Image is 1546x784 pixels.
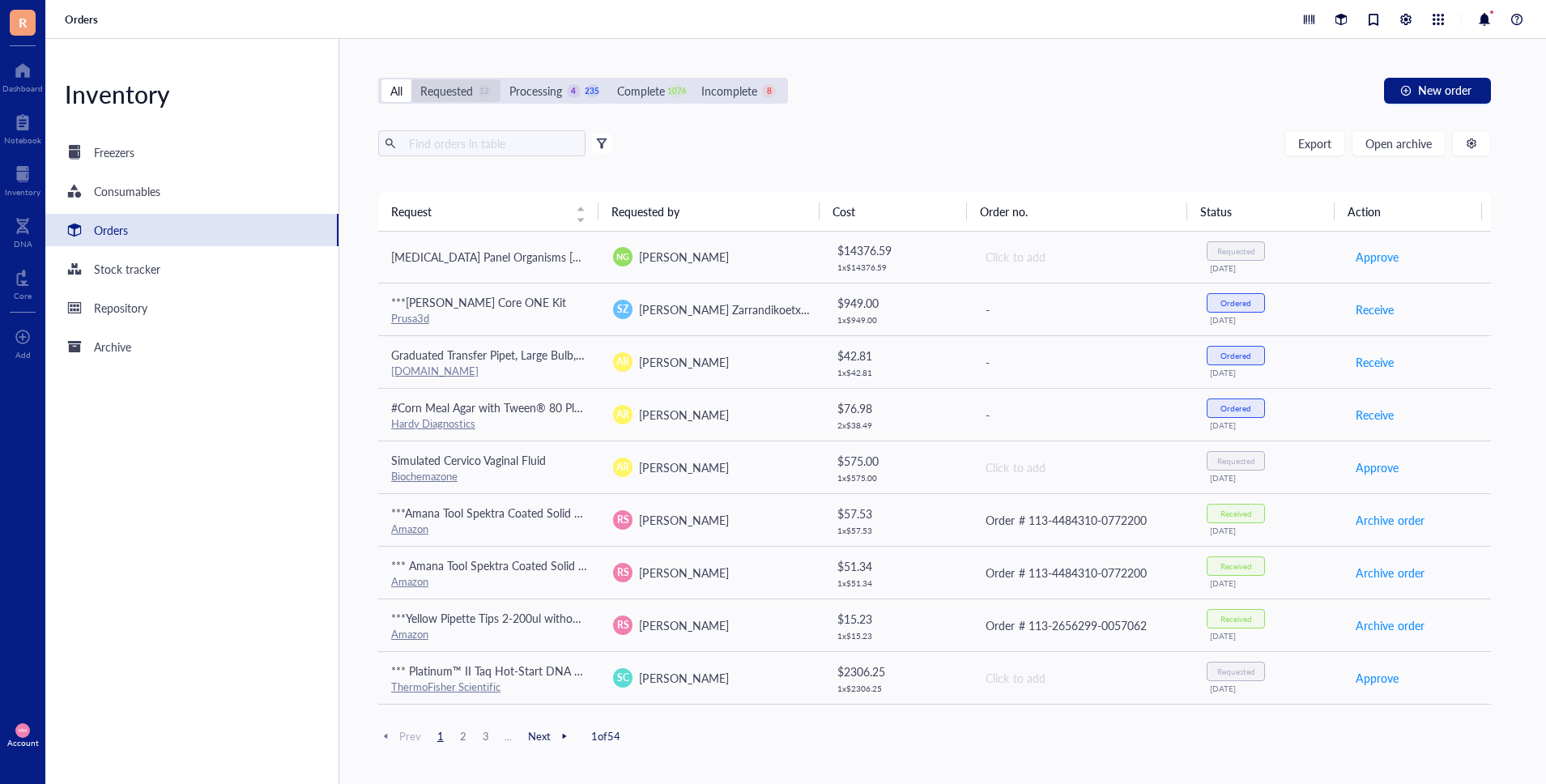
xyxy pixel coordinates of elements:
span: [PERSON_NAME] [639,565,728,581]
a: Freezers [45,136,339,168]
div: 12 [478,84,492,98]
div: $ 14376.59 [837,241,958,259]
span: 2 [454,729,473,744]
div: Consumables [94,182,160,200]
td: - [971,283,1194,335]
span: [PERSON_NAME] Zarrandikoetxea [639,301,811,317]
span: RS [617,513,629,527]
a: Orders [65,12,101,27]
div: [DATE] [1210,315,1329,325]
span: *** Amana Tool Spektra Coated Solid Carbide CNC Spiral Single O-Flute Router Bit, 51441-K, 1/16 D... [391,557,1185,573]
span: SZ [617,302,628,317]
span: Simulated Cervico Vaginal Fluid [391,452,546,468]
div: Inventory [45,78,339,110]
th: Order no. [967,192,1188,231]
div: 1 x $ 51.34 [837,578,958,588]
span: R [19,12,27,32]
div: $ 51.34 [837,557,958,575]
div: Ordered [1220,351,1251,360]
div: Inventory [5,187,40,197]
td: Click to add [971,441,1194,493]
div: segmented control [378,78,788,104]
span: AR [616,407,629,422]
div: DNA [14,239,32,249]
a: Inventory [5,161,40,197]
div: Received [1220,561,1252,571]
div: Stock tracker [94,260,160,278]
td: Click to add [971,651,1194,704]
span: Approve [1356,458,1399,476]
span: RS [617,565,629,580]
div: $ 949.00 [837,294,958,312]
input: Find orders in table [402,131,579,156]
div: 1 x $ 42.81 [837,368,958,377]
span: ***[PERSON_NAME] Core ONE Kit [391,294,566,310]
button: Approve [1355,244,1399,270]
a: Repository [45,292,339,324]
div: $ 76.98 [837,399,958,417]
td: - [971,704,1194,756]
span: #Corn Meal Agar with Tween® 80 Plate, Deep Fill [391,399,639,415]
div: Archive [94,338,131,356]
div: [DATE] [1210,526,1329,535]
div: - [986,300,1181,318]
div: [DATE] [1210,684,1329,693]
a: Biochemazone [391,468,458,484]
div: 1 x $ 57.53 [837,526,958,535]
span: RS [617,618,629,633]
span: ... [499,729,518,744]
button: Receive [1355,402,1395,428]
span: Approve [1356,669,1399,687]
span: AR [616,460,629,475]
div: $ 57.53 [837,505,958,522]
div: Order # 113-2656299-0057062 [986,616,1181,634]
span: 3 [476,729,496,744]
div: Core [14,291,32,300]
div: [DATE] [1210,420,1329,430]
button: Receive [1355,349,1395,375]
div: Order # 113-4484310-0772200 [986,564,1181,582]
span: [PERSON_NAME] [639,617,728,633]
a: Dashboard [2,58,43,93]
div: [DATE] [1210,631,1329,641]
span: Approve [1356,248,1399,266]
div: Processing [509,82,562,100]
span: Archive order [1356,564,1424,582]
span: Archive order [1356,511,1424,529]
span: AR [616,355,629,369]
button: Archive order [1355,507,1425,533]
span: [PERSON_NAME] [639,354,728,370]
div: All [390,82,402,100]
span: Prev [378,729,421,744]
button: Archive order [1355,560,1425,586]
a: Stock tracker [45,253,339,285]
td: Order # 113-4484310-0772200 [971,546,1194,599]
td: Order # 113-4484310-0772200 [971,493,1194,546]
div: Received [1220,614,1252,624]
th: Cost [820,192,967,231]
button: Approve [1355,665,1399,691]
a: Archive [45,330,339,363]
span: [PERSON_NAME] [639,249,728,265]
td: - [971,335,1194,388]
a: Notebook [4,109,41,145]
div: [DATE] [1210,263,1329,273]
div: Freezers [94,143,134,161]
span: MM [19,728,26,733]
div: Incomplete [701,82,757,100]
td: Click to add [971,232,1194,283]
span: [MEDICAL_DATA] Panel Organisms [GEOGRAPHIC_DATA][US_STATE] [391,249,739,265]
div: Notebook [4,135,41,145]
span: Receive [1356,300,1394,318]
a: Amazon [391,521,428,536]
span: Receive [1356,353,1394,371]
a: Core [14,265,32,300]
div: - [986,353,1181,371]
div: Account [7,738,39,748]
div: 1 x $ 949.00 [837,315,958,325]
span: NG [616,250,629,263]
div: Ordered [1220,403,1251,413]
span: [PERSON_NAME] [639,670,728,686]
span: ***Amana Tool Spektra Coated Solid Carbide CNC Spiral Single O-Flute Router Bit for Plastic Cutti... [391,505,1297,521]
div: Click to add [986,248,1181,266]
